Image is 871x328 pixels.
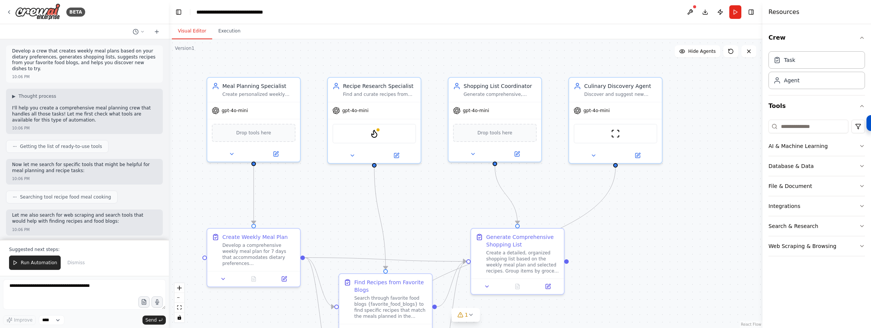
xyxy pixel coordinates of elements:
[583,108,610,114] span: gpt-4o-mini
[64,256,89,270] button: Dismiss
[67,260,85,266] span: Dismiss
[768,95,865,117] button: Tools
[611,129,620,138] img: ScrapeWebsiteTool
[66,8,85,17] div: BETA
[9,256,61,270] button: Run Automation
[222,233,288,241] div: Create Weekly Meal Plan
[465,311,468,319] span: 1
[478,129,513,137] span: Drop tools here
[271,274,297,283] button: Open in side panel
[502,282,534,291] button: No output available
[568,77,663,164] div: Culinary Discovery AgentDiscover and suggest new dishes, cooking techniques, and cuisines to try ...
[305,254,334,311] g: Edge from 4303517e-ba59-4ef5-8ec3-5f77d14994d3 to c54bb362-14bd-49b6-bdb3-dd3b6a177e4d
[222,82,295,90] div: Meal Planning Specialist
[3,315,36,325] button: Improve
[768,27,865,48] button: Crew
[254,149,297,159] button: Open in side panel
[18,93,56,99] span: Thought process
[196,8,263,16] nav: breadcrumb
[584,82,657,90] div: Culinary Discovery Agent
[343,91,416,97] div: Find and curate recipes from favorite food blogs {favorite_food_blogs} and discover new exciting ...
[470,228,565,295] div: Generate Comprehensive Shopping ListCreate a detailed, organized shopping list based on the weekl...
[173,7,184,17] button: Hide left sidebar
[535,282,561,291] button: Open in side panel
[12,93,56,99] button: ▶Thought process
[222,108,248,114] span: gpt-4o-mini
[746,7,756,17] button: Hide right sidebar
[768,216,865,236] button: Search & Research
[768,202,800,210] div: Integrations
[768,8,799,17] h4: Resources
[212,23,246,39] button: Execution
[12,93,15,99] span: ▶
[768,182,812,190] div: File & Document
[688,48,716,54] span: Hide Agents
[496,149,538,159] button: Open in side panel
[151,27,163,36] button: Start a new chat
[207,228,301,287] div: Create Weekly Meal PlanDevelop a comprehensive weekly meal plan for 7 days that accommodates diet...
[375,151,418,160] button: Open in side panel
[305,254,466,265] g: Edge from 4303517e-ba59-4ef5-8ec3-5f77d14994d3 to 49a20451-5da7-4f89-9744-38553975c25a
[768,136,865,156] button: AI & Machine Learning
[464,82,537,90] div: Shopping List Coordinator
[12,227,30,233] div: 10:06 PM
[768,176,865,196] button: File & Document
[768,156,865,176] button: Database & Data
[12,176,30,182] div: 10:06 PM
[175,293,184,303] button: zoom out
[12,74,30,80] div: 10:06 PM
[130,27,148,36] button: Switch to previous chat
[448,77,542,162] div: Shopping List CoordinatorGenerate comprehensive, organized shopping lists based on meal plans, op...
[327,77,421,164] div: Recipe Research SpecialistFind and curate recipes from favorite food blogs {favorite_food_blogs} ...
[768,117,865,262] div: Tools
[14,317,32,323] span: Improve
[343,82,416,90] div: Recipe Research Specialist
[21,260,57,266] span: Run Automation
[354,279,427,294] div: Find Recipes from Favorite Blogs
[463,108,489,114] span: gpt-4o-mini
[464,91,537,97] div: Generate comprehensive, organized shopping lists based on meal plans, optimizing for efficiency b...
[768,222,818,230] div: Search & Research
[250,166,257,224] g: Edge from a301fc9f-ab43-4e4a-acf0-639d8cfe653c to 4303517e-ba59-4ef5-8ec3-5f77d14994d3
[20,194,111,200] span: Searching tool recipe food meal cooking
[768,162,814,170] div: Database & Data
[172,23,212,39] button: Visual Editor
[584,91,657,97] div: Discover and suggest new dishes, cooking techniques, and cuisines to try based on dietary prefere...
[784,77,799,84] div: Agent
[768,242,836,250] div: Web Scraping & Browsing
[12,125,30,131] div: 10:06 PM
[12,48,157,72] p: Develop a crew that creates weekly meal plans based on your dietary preferences, generates shoppi...
[768,142,828,150] div: AI & Machine Learning
[175,303,184,313] button: fit view
[437,258,466,311] g: Edge from c54bb362-14bd-49b6-bdb3-dd3b6a177e4d to 49a20451-5da7-4f89-9744-38553975c25a
[784,56,795,64] div: Task
[20,143,102,149] span: Getting the list of ready-to-use tools
[175,45,194,51] div: Version 1
[142,316,166,325] button: Send
[616,151,659,160] button: Open in side panel
[486,233,559,248] div: Generate Comprehensive Shopping List
[451,308,480,322] button: 1
[342,108,369,114] span: gpt-4o-mini
[741,322,761,326] a: React Flow attribution
[138,296,150,308] button: Upload files
[12,105,157,123] p: I'll help you create a comprehensive meal planning crew that handles all those tasks! Let me firs...
[486,250,559,274] div: Create a detailed, organized shopping list based on the weekly meal plan and selected recipes. Gr...
[370,166,389,269] g: Edge from c552c114-30c5-4425-8523-19d75a7bcc56 to c54bb362-14bd-49b6-bdb3-dd3b6a177e4d
[152,296,163,308] button: Click to speak your automation idea
[768,48,865,95] div: Crew
[238,274,270,283] button: No output available
[12,162,157,174] p: Now let me search for specific tools that might be helpful for meal planning and recipe tasks:
[768,236,865,256] button: Web Scraping & Browsing
[175,283,184,322] div: React Flow controls
[175,283,184,293] button: zoom in
[145,317,157,323] span: Send
[675,45,720,57] button: Hide Agents
[370,129,379,138] img: FirecrawlSearchTool
[15,3,60,20] img: Logo
[222,242,295,266] div: Develop a comprehensive weekly meal plan for 7 days that accommodates dietary preferences {dietar...
[222,91,295,97] div: Create personalized weekly meal plans that accommodate dietary preferences {dietary_preferences},...
[354,295,427,319] div: Search through favorite food blogs {favorite_food_blogs} to find specific recipes that match the ...
[207,77,301,162] div: Meal Planning SpecialistCreate personalized weekly meal plans that accommodate dietary preference...
[12,213,157,224] p: Let me also search for web scraping and search tools that would help with finding recipes and foo...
